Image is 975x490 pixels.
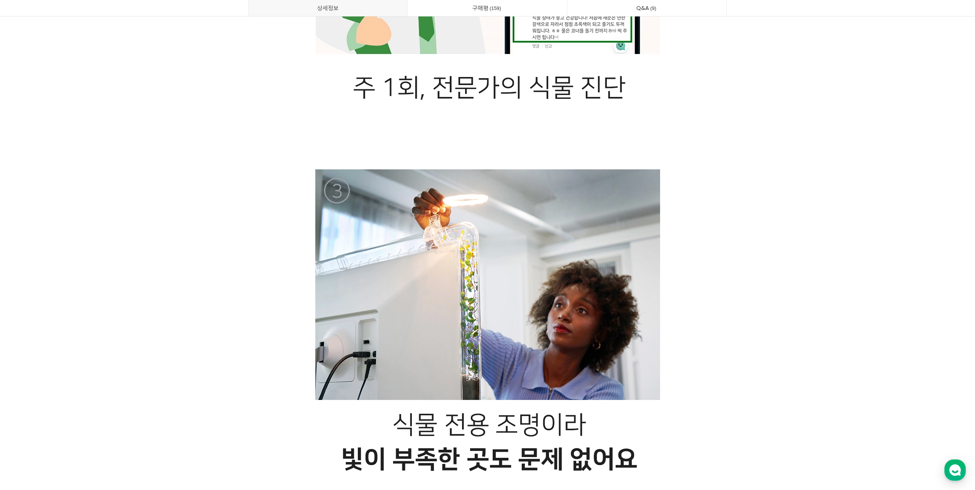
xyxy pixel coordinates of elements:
a: 홈 [2,243,51,262]
span: 설정 [118,254,128,261]
span: 홈 [24,254,29,261]
span: 9 [649,4,657,12]
span: 대화 [70,255,79,261]
a: 대화 [51,243,99,262]
span: 159 [488,4,502,12]
a: 설정 [99,243,147,262]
